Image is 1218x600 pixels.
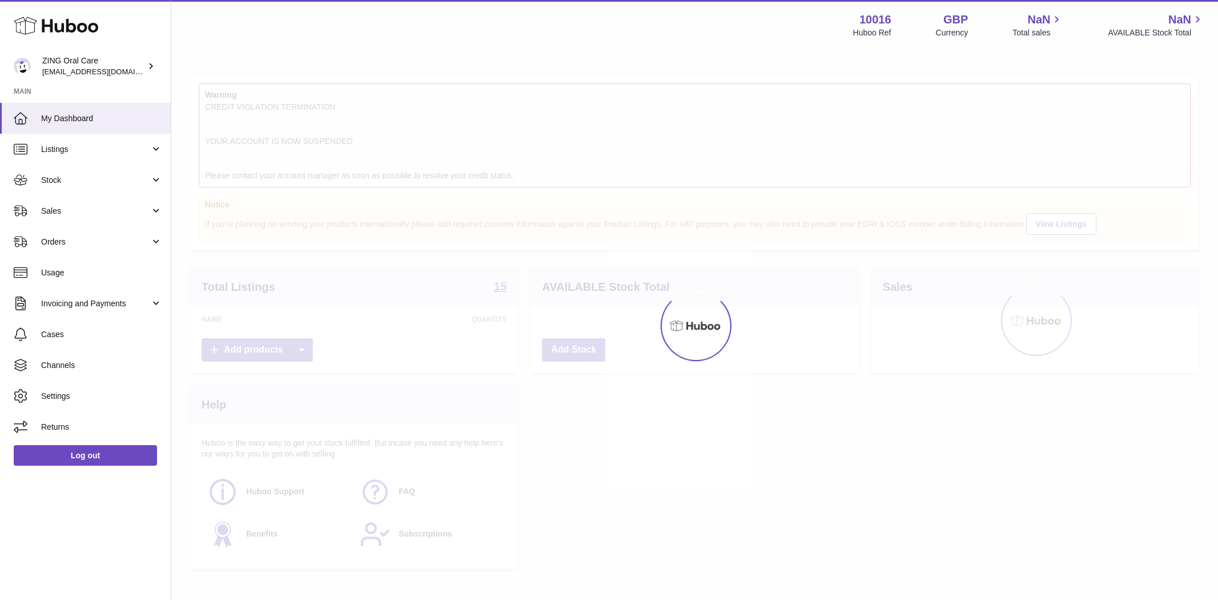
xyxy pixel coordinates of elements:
span: Settings [41,391,162,402]
span: Stock [41,175,150,186]
span: Listings [41,144,150,155]
span: Returns [41,422,162,433]
div: ZING Oral Care [42,55,145,77]
span: [EMAIL_ADDRESS][DOMAIN_NAME] [42,67,168,76]
span: AVAILABLE Stock Total [1108,27,1204,38]
a: NaN Total sales [1012,12,1063,38]
span: My Dashboard [41,113,162,124]
span: Total sales [1012,27,1063,38]
span: Invoicing and Payments [41,298,150,309]
span: Cases [41,329,162,340]
span: Sales [41,206,150,217]
div: Huboo Ref [853,27,891,38]
a: NaN AVAILABLE Stock Total [1108,12,1204,38]
span: Orders [41,237,150,247]
div: Currency [936,27,968,38]
span: NaN [1027,12,1050,27]
strong: 10016 [859,12,891,27]
a: Log out [14,445,157,466]
span: NaN [1168,12,1191,27]
strong: GBP [943,12,968,27]
span: Channels [41,360,162,371]
img: internalAdmin-10016@internal.huboo.com [14,58,31,75]
span: Usage [41,267,162,278]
